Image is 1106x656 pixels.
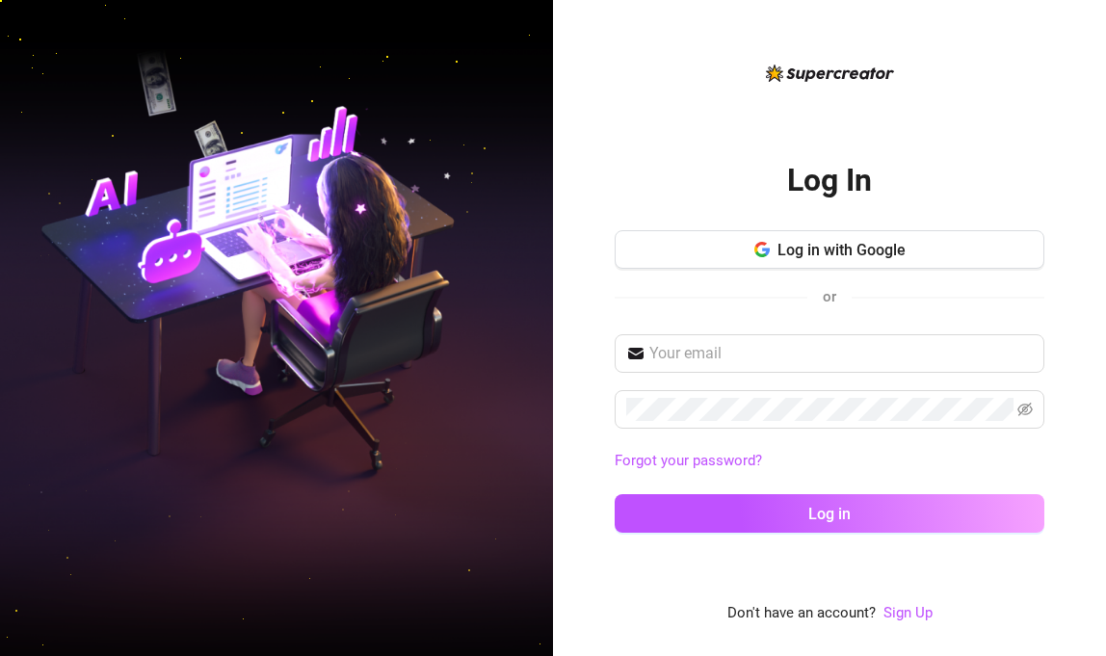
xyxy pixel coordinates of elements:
span: eye-invisible [1017,402,1033,417]
img: logo-BBDzfeDw.svg [766,65,894,82]
input: Your email [649,342,1033,365]
span: Don't have an account? [727,602,876,625]
button: Log in with Google [615,230,1044,269]
a: Forgot your password? [615,450,1044,473]
a: Sign Up [883,602,933,625]
span: or [823,288,836,305]
a: Sign Up [883,604,933,621]
span: Log in [808,505,851,523]
h2: Log In [787,161,872,200]
button: Log in [615,494,1044,533]
span: Log in with Google [777,241,906,259]
a: Forgot your password? [615,452,762,469]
